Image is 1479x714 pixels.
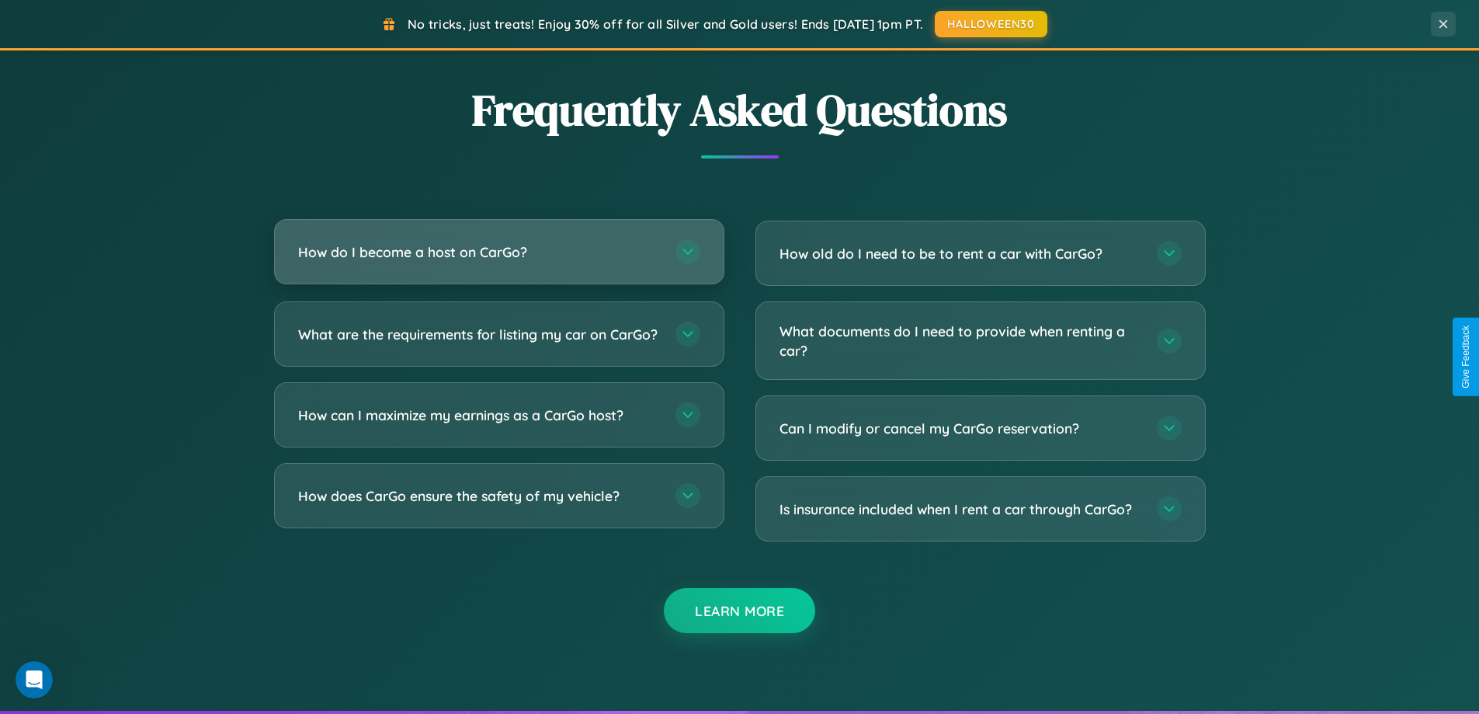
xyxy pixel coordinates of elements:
h3: How does CarGo ensure the safety of my vehicle? [298,486,660,506]
h3: How can I maximize my earnings as a CarGo host? [298,406,660,425]
h3: What are the requirements for listing my car on CarGo? [298,325,660,344]
h3: What documents do I need to provide when renting a car? [779,322,1141,360]
h3: Is insurance included when I rent a car through CarGo? [779,500,1141,519]
h3: Can I modify or cancel my CarGo reservation? [779,419,1141,438]
button: HALLOWEEN30 [935,11,1047,37]
button: Learn More [664,588,815,633]
h3: How do I become a host on CarGo? [298,242,660,262]
iframe: Intercom live chat [16,661,53,698]
div: Give Feedback [1460,326,1471,388]
span: No tricks, just treats! Enjoy 30% off for all Silver and Gold users! Ends [DATE] 1pm PT. [408,16,923,32]
h2: Frequently Asked Questions [274,80,1206,140]
h3: How old do I need to be to rent a car with CarGo? [779,244,1141,263]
